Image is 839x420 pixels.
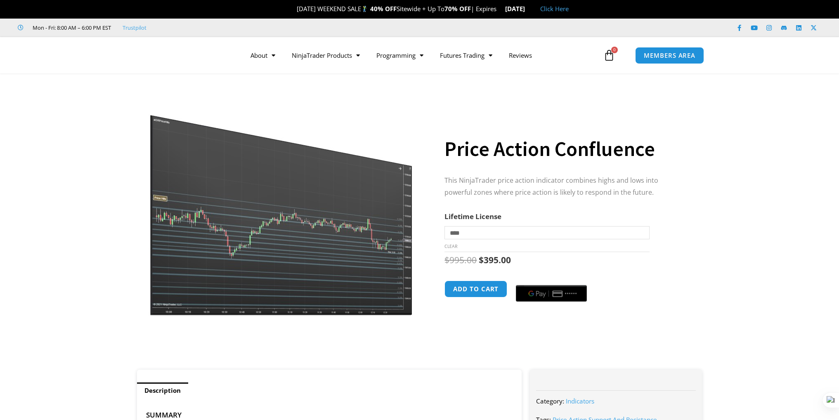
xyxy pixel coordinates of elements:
[444,243,457,249] a: Clear options
[591,43,627,67] a: 0
[444,254,477,266] bdi: 995.00
[432,46,501,65] a: Futures Trading
[565,291,577,297] text: ••••••
[444,281,507,297] button: Add to cart
[444,5,471,13] strong: 70% OFF
[444,212,501,221] label: Lifetime License
[368,46,432,65] a: Programming
[242,46,601,65] nav: Menu
[288,5,505,13] span: [DATE] WEEKEND SALE Sitewide + Up To | Expires
[505,5,532,13] strong: [DATE]
[370,5,397,13] strong: 40% OFF
[540,5,569,13] a: Click Here
[525,6,532,12] img: 🏭
[644,52,695,59] span: MEMBERS AREA
[536,397,564,405] span: Category:
[242,46,284,65] a: About
[516,285,587,302] button: Buy with GPay
[444,176,658,197] span: This NinjaTrader price action indicator combines highs and lows into powerful zones where price a...
[479,254,511,266] bdi: 395.00
[123,23,147,33] a: Trustpilot
[362,6,368,12] img: 🏌️‍♂️
[290,6,296,12] img: 🎉
[479,254,484,266] span: $
[635,47,704,64] a: MEMBERS AREA
[444,134,685,163] h1: Price Action Confluence
[497,6,503,12] img: ⌛
[611,47,618,53] span: 0
[284,46,368,65] a: NinjaTrader Products
[31,23,111,33] span: Mon - Fri: 8:00 AM – 6:00 PM EST
[146,411,506,419] h4: Summary
[124,40,213,70] img: LogoAI | Affordable Indicators – NinjaTrader
[149,88,414,316] img: Price Action Confluence 2
[444,254,449,266] span: $
[501,46,540,65] a: Reviews
[566,397,594,405] a: Indicators
[137,382,188,399] a: Description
